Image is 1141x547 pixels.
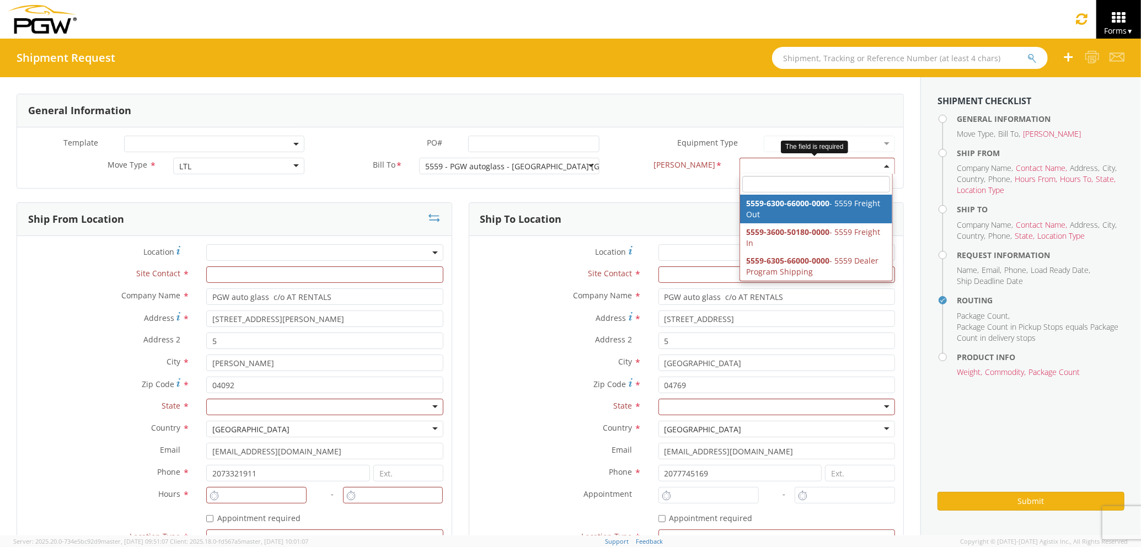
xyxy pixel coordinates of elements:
[143,246,174,257] span: Location
[957,174,984,184] span: Country
[596,334,633,345] span: Address 2
[101,537,168,545] span: master, [DATE] 09:51:07
[957,219,1013,230] li: ,
[957,276,1023,286] span: Ship Deadline Date
[1070,219,1098,230] span: Address
[1096,174,1114,184] span: State
[957,185,1004,195] span: Location Type
[1015,230,1033,241] span: State
[28,214,124,225] h3: Ship From Location
[654,159,716,172] span: Bill Code
[1070,163,1098,173] span: Address
[998,128,1019,139] span: Bill To
[747,255,879,277] span: - 5559 Dealer Program Shipping
[1127,26,1133,36] span: ▼
[988,230,1012,242] li: ,
[957,149,1124,157] h4: Ship From
[614,400,633,411] span: State
[121,290,180,301] span: Company Name
[957,230,984,241] span: Country
[988,230,1010,241] span: Phone
[1060,174,1093,185] li: ,
[331,489,334,499] span: -
[957,367,981,377] span: Weight
[1015,230,1035,242] li: ,
[1037,230,1085,241] span: Location Type
[1016,163,1067,174] li: ,
[582,531,633,541] span: Location Type
[1016,219,1067,230] li: ,
[957,367,982,378] li: ,
[1004,265,1028,276] li: ,
[427,137,442,148] span: PO#
[998,128,1020,140] li: ,
[1096,174,1116,185] li: ,
[957,128,994,139] span: Move Type
[988,174,1010,184] span: Phone
[1028,367,1080,377] span: Package Count
[241,537,308,545] span: master, [DATE] 10:01:07
[603,422,633,433] span: Country
[747,227,830,237] span: 5559-3600-50180-0000
[594,379,626,389] span: Zip Code
[8,5,77,34] img: pgw-form-logo-1aaa8060b1cc70fad034.png
[1104,25,1133,36] span: Forms
[584,489,633,499] span: Appointment
[938,95,1031,107] strong: Shipment Checklist
[825,465,895,481] input: Ext.
[13,537,168,545] span: Server: 2025.20.0-734e5bc92d9
[142,379,174,389] span: Zip Code
[957,128,995,140] li: ,
[1023,128,1081,139] span: [PERSON_NAME]
[28,105,131,116] h3: General Information
[1016,219,1065,230] span: Contact Name
[144,313,174,323] span: Address
[158,489,180,499] span: Hours
[17,52,115,64] h4: Shipment Request
[596,313,626,323] span: Address
[373,465,443,481] input: Ext.
[588,268,633,278] span: Site Contact
[143,334,180,345] span: Address 2
[151,422,180,433] span: Country
[167,356,180,367] span: City
[1015,174,1056,184] span: Hours From
[636,537,663,545] a: Feedback
[206,511,303,524] label: Appointment required
[957,265,977,275] span: Name
[1031,265,1089,275] span: Load Ready Date
[136,268,180,278] span: Site Contact
[612,444,633,455] span: Email
[960,537,1128,546] span: Copyright © [DATE]-[DATE] Agistix Inc., All Rights Reserved
[957,321,1118,343] span: Package Count in Pickup Stops equals Package Count in delivery stops
[957,174,985,185] li: ,
[1016,163,1065,173] span: Contact Name
[108,159,147,170] span: Move Type
[596,246,626,257] span: Location
[63,137,98,148] span: Template
[747,198,881,219] span: - 5559 Freight Out
[425,161,668,172] div: 5559 - PGW autoglass - [GEOGRAPHIC_DATA] [GEOGRAPHIC_DATA]
[619,356,633,367] span: City
[665,424,742,435] div: [GEOGRAPHIC_DATA]
[206,515,213,522] input: Appointment required
[957,310,1010,321] li: ,
[1070,163,1100,174] li: ,
[781,141,848,153] div: The field is required
[957,353,1124,361] h4: Product Info
[373,159,395,172] span: Bill To
[957,296,1124,304] h4: Routing
[157,466,180,477] span: Phone
[160,444,180,455] span: Email
[957,163,1011,173] span: Company Name
[1004,265,1026,275] span: Phone
[747,227,881,248] span: - 5559 Freight In
[957,219,1011,230] span: Company Name
[130,531,180,541] span: Location Type
[1102,219,1117,230] li: ,
[1060,174,1091,184] span: Hours To
[1102,163,1117,174] li: ,
[957,163,1013,174] li: ,
[957,310,1008,321] span: Package Count
[1070,219,1100,230] li: ,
